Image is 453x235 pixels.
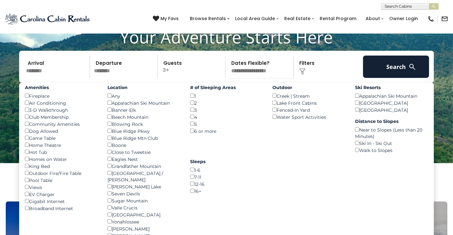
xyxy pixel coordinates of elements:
[190,158,263,165] label: Sleeps
[25,184,98,191] div: Views
[355,147,428,154] div: Walk to Slopes
[108,113,181,120] div: Beech Mountain
[355,99,428,106] div: [GEOGRAPHIC_DATA]
[281,14,314,24] a: Real Estate
[25,141,98,148] div: Home Theatre
[25,134,98,141] div: Game Table
[108,141,181,148] div: Boone
[108,106,181,113] div: Banner Elk
[232,14,278,24] a: Local Area Guide
[190,173,263,180] div: 7-11
[25,92,98,99] div: Fireplace
[108,127,181,134] div: Blue Ridge Pkwy
[190,84,263,91] label: # of Sleeping Areas
[25,113,98,120] div: Club Membership
[160,56,225,78] p: 3+
[355,106,428,113] div: [GEOGRAPHIC_DATA]
[108,190,181,197] div: Seven Devils
[355,84,428,91] label: Ski Resorts
[108,84,181,91] label: Location
[25,191,98,198] div: EV Charger
[108,134,181,141] div: Blue Ridge Mtn Club
[5,179,448,201] h3: Select Your Destination
[25,177,98,184] div: Pool Table
[108,170,181,183] div: [GEOGRAPHIC_DATA] / [PERSON_NAME]
[25,99,98,106] div: Air Conditioning
[190,106,263,113] div: 3
[25,163,98,170] div: King Bed
[187,14,229,24] a: Browse Rentals
[108,218,181,225] div: Yonahlossee
[25,148,98,155] div: Hot Tub
[190,92,263,99] div: 1
[190,180,263,187] div: 12-16
[408,63,416,71] img: search-regular-white.png
[272,92,345,99] div: Creek | Stream
[25,170,98,177] div: Outdoor Fire/Fire Table
[25,106,98,113] div: 3-D Walkthrough
[190,166,263,173] div: 1-6
[160,15,179,22] span: My Favs
[108,197,181,204] div: Sugar Mountain
[355,126,428,140] div: Near to Slopes (Less than 20 Minutes)
[25,84,98,91] label: Amenities
[190,187,263,194] div: 16+
[299,68,306,75] img: filter--v1.png
[108,183,181,190] div: [PERSON_NAME] Lake
[108,155,181,163] div: Eagles Nest
[153,15,180,22] a: My Favs
[25,205,98,212] div: Broadband Internet
[316,14,360,24] a: Rental Program
[355,92,428,99] div: Appalachian Ski Mountain
[108,92,181,99] div: Any
[190,99,263,106] div: 2
[272,106,345,113] div: Fenced-In Yard
[363,56,429,78] button: Search
[108,99,181,106] div: Appalachian Ski Mountain
[190,113,263,120] div: 4
[362,14,383,24] a: About
[386,14,421,24] a: Owner Login
[190,127,263,134] div: 6 or more
[427,15,434,22] img: phone-regular-black.png
[355,118,428,125] label: Distance to Slopes
[272,113,345,120] div: Water Sport Activities
[25,120,98,127] div: Community Amenities
[108,211,181,218] div: [GEOGRAPHIC_DATA]
[190,120,263,127] div: 5
[108,148,181,155] div: Close to Tweetsie
[5,12,91,25] img: Blue-2.png
[25,155,98,163] div: Homes on Water
[108,163,181,170] div: Grandfather Mountain
[108,204,181,211] div: Valle Crucis
[25,127,98,134] div: Dog Allowed
[272,84,345,91] label: Outdoor
[108,120,181,127] div: Blowing Rock
[5,27,448,47] h1: Your Adventure Starts Here
[272,99,345,106] div: Lake Front Cabins
[25,198,98,205] div: Gigabit Internet
[441,15,448,22] img: mail-regular-black.png
[355,140,428,147] div: Ski In - Ski Out
[108,225,181,232] div: [PERSON_NAME]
